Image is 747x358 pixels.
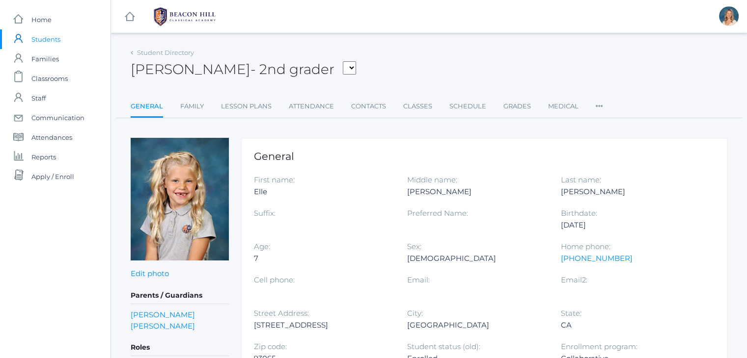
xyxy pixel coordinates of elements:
[31,167,74,186] span: Apply / Enroll
[254,319,392,331] div: [STREET_ADDRESS]
[407,275,430,284] label: Email:
[561,254,633,263] a: [PHONE_NUMBER]
[131,320,195,332] a: [PERSON_NAME]
[561,219,699,231] div: [DATE]
[31,88,46,108] span: Staff
[407,242,421,251] label: Sex:
[254,175,295,184] label: First name:
[561,342,637,351] label: Enrollment program:
[31,128,72,147] span: Attendances
[131,287,229,304] h5: Parents / Guardians
[31,108,84,128] span: Communication
[407,342,480,351] label: Student status (old):
[131,269,169,278] a: Edit photo
[407,308,423,318] label: City:
[221,97,272,116] a: Lesson Plans
[561,186,699,198] div: [PERSON_NAME]
[403,97,432,116] a: Classes
[148,4,221,29] img: 1_BHCALogos-05.png
[254,342,287,351] label: Zip code:
[351,97,386,116] a: Contacts
[31,49,59,69] span: Families
[561,275,587,284] label: Email2:
[254,208,276,218] label: Suffix:
[561,208,597,218] label: Birthdate:
[254,308,309,318] label: Street Address:
[561,319,699,331] div: CA
[131,309,195,320] a: [PERSON_NAME]
[137,49,194,56] a: Student Directory
[31,147,56,167] span: Reports
[407,253,546,264] div: [DEMOGRAPHIC_DATA]
[254,275,295,284] label: Cell phone:
[31,10,52,29] span: Home
[254,186,392,198] div: Elle
[407,319,546,331] div: [GEOGRAPHIC_DATA]
[31,29,60,49] span: Students
[254,242,270,251] label: Age:
[548,97,579,116] a: Medical
[250,61,334,77] span: - 2nd grader
[719,6,739,26] div: Heather Albanese
[561,175,601,184] label: Last name:
[503,97,531,116] a: Grades
[561,242,610,251] label: Home phone:
[131,62,356,77] h2: [PERSON_NAME]
[180,97,204,116] a: Family
[131,339,229,356] h5: Roles
[131,138,229,260] img: Elle Albanese
[289,97,334,116] a: Attendance
[31,69,68,88] span: Classrooms
[561,308,581,318] label: State:
[407,186,546,198] div: [PERSON_NAME]
[254,253,392,264] div: 7
[131,97,163,118] a: General
[407,175,457,184] label: Middle name:
[407,208,468,218] label: Preferred Name:
[254,151,715,162] h1: General
[449,97,486,116] a: Schedule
